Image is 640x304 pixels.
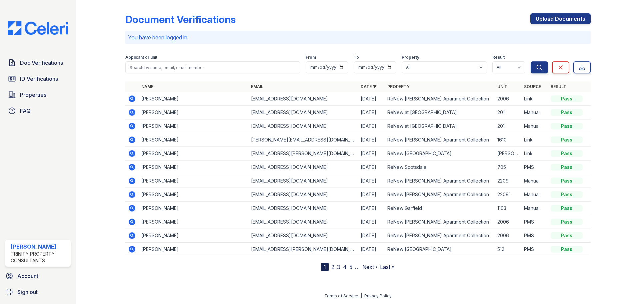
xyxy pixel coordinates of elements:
td: [PERSON_NAME] [139,202,248,215]
span: Doc Verifications [20,59,63,67]
td: [EMAIL_ADDRESS][DOMAIN_NAME] [248,161,358,174]
td: ReNew at [GEOGRAPHIC_DATA] [385,119,494,133]
td: ReNew [PERSON_NAME] Apartment Collection [385,188,494,202]
td: 1610 [495,133,521,147]
span: FAQ [20,107,31,115]
td: 201 [495,106,521,119]
a: Unit [497,84,507,89]
td: ReNew [PERSON_NAME] Apartment Collection [385,215,494,229]
td: 512 [495,243,521,256]
td: 2209` [495,188,521,202]
td: 2209 [495,174,521,188]
a: Date ▼ [361,84,377,89]
div: Pass [551,123,583,129]
td: [PERSON_NAME] [139,188,248,202]
label: Result [492,55,505,60]
a: Privacy Policy [364,293,392,298]
a: 5 [349,264,352,270]
td: [PERSON_NAME] [139,133,248,147]
td: PMS [521,243,548,256]
td: [PERSON_NAME] [139,92,248,106]
td: [EMAIL_ADDRESS][DOMAIN_NAME] [248,215,358,229]
div: Pass [551,109,583,116]
label: Applicant or unit [125,55,157,60]
div: Pass [551,232,583,239]
div: Pass [551,246,583,253]
td: 705 [495,161,521,174]
div: Pass [551,150,583,157]
label: To [354,55,359,60]
td: ReNew [PERSON_NAME] Apartment Collection [385,92,494,106]
a: Email [251,84,263,89]
td: [DATE] [358,229,385,243]
div: Pass [551,219,583,225]
td: [EMAIL_ADDRESS][DOMAIN_NAME] [248,229,358,243]
td: [DATE] [358,188,385,202]
a: Terms of Service [324,293,358,298]
a: Last » [380,264,395,270]
span: Account [17,272,38,280]
p: You have been logged in [128,33,588,41]
label: From [306,55,316,60]
td: [EMAIL_ADDRESS][DOMAIN_NAME] [248,92,358,106]
div: | [361,293,362,298]
div: Pass [551,191,583,198]
a: Upload Documents [530,13,591,24]
td: [DATE] [358,119,385,133]
td: [PERSON_NAME] [139,229,248,243]
td: 2006 [495,92,521,106]
td: [PERSON_NAME] [139,243,248,256]
td: [EMAIL_ADDRESS][DOMAIN_NAME] [248,119,358,133]
td: [DATE] [358,92,385,106]
td: 2006 [495,229,521,243]
a: 2 [331,264,334,270]
a: Properties [5,88,71,101]
a: FAQ [5,104,71,117]
td: ReNew [GEOGRAPHIC_DATA] [385,243,494,256]
td: [DATE] [358,174,385,188]
td: [DATE] [358,215,385,229]
td: [EMAIL_ADDRESS][DOMAIN_NAME] [248,106,358,119]
td: ReNew [PERSON_NAME] Apartment Collection [385,229,494,243]
td: ReNew [PERSON_NAME] Apartment Collection [385,174,494,188]
td: [PERSON_NAME] [139,147,248,161]
div: Trinity Property Consultants [11,251,68,264]
div: Pass [551,164,583,171]
div: Pass [551,136,583,143]
td: [PERSON_NAME] [139,106,248,119]
td: 2006 [495,215,521,229]
a: Sign out [3,285,73,299]
td: [EMAIL_ADDRESS][DOMAIN_NAME] [248,174,358,188]
td: 201 [495,119,521,133]
td: Manual [521,106,548,119]
a: 3 [337,264,340,270]
td: [PERSON_NAME][EMAIL_ADDRESS][DOMAIN_NAME] [248,133,358,147]
td: ReNew Scotsdale [385,161,494,174]
img: CE_Logo_Blue-a8612792a0a2168367f1c8372b55b34899dd931a85d93a1a3d3e32e68fde9ad4.png [3,21,73,35]
span: … [355,263,360,271]
td: Manual [521,202,548,215]
td: Manual [521,174,548,188]
td: [PERSON_NAME] [139,161,248,174]
div: Pass [551,205,583,212]
a: Account [3,269,73,283]
td: Link [521,147,548,161]
span: Sign out [17,288,38,296]
td: [PERSON_NAME] [139,119,248,133]
label: Property [402,55,419,60]
td: [DATE] [358,133,385,147]
a: Source [524,84,541,89]
input: Search by name, email, or unit number [125,61,300,73]
a: 4 [343,264,347,270]
td: ReNew at [GEOGRAPHIC_DATA] [385,106,494,119]
td: Link [521,92,548,106]
td: [DATE] [358,161,385,174]
a: Doc Verifications [5,56,71,69]
a: Result [551,84,566,89]
td: PMS [521,161,548,174]
td: [DATE] [358,147,385,161]
td: ReNew Garfield [385,202,494,215]
td: [EMAIL_ADDRESS][DOMAIN_NAME] [248,202,358,215]
a: ID Verifications [5,72,71,85]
